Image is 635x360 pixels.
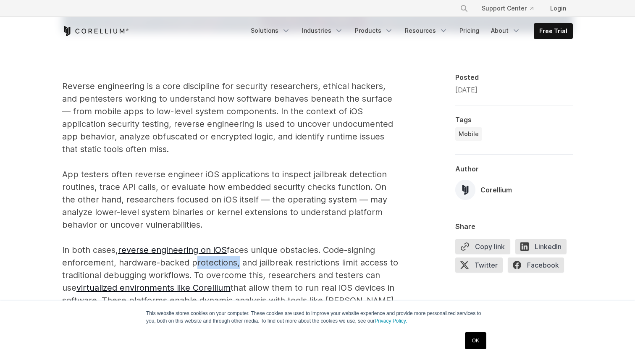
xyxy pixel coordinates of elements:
[246,23,573,39] div: Navigation Menu
[375,318,407,324] a: Privacy Policy.
[455,165,573,173] div: Author
[515,239,572,258] a: LinkedIn
[455,239,510,254] button: Copy link
[455,258,508,276] a: Twitter
[459,130,479,138] span: Mobile
[465,332,486,349] a: OK
[534,24,572,39] a: Free Trial
[455,116,573,124] div: Tags
[455,180,475,200] img: Corellium
[515,239,567,254] span: LinkedIn
[508,258,564,273] span: Facebook
[455,258,503,273] span: Twitter
[454,23,484,38] a: Pricing
[455,222,573,231] div: Share
[457,1,472,16] button: Search
[455,73,573,81] div: Posted
[486,23,525,38] a: About
[455,86,478,94] span: [DATE]
[118,245,227,255] a: reverse engineering on iOS
[508,258,569,276] a: Facebook
[146,310,489,325] p: This website stores cookies on your computer. These cookies are used to improve your website expe...
[455,127,482,141] a: Mobile
[543,1,573,16] a: Login
[62,80,398,319] p: Reverse engineering is a core discipline for security researchers, ethical hackers, and pentester...
[480,185,512,195] div: Corellium
[62,26,129,36] a: Corellium Home
[350,23,398,38] a: Products
[246,23,295,38] a: Solutions
[297,23,348,38] a: Industries
[450,1,573,16] div: Navigation Menu
[400,23,453,38] a: Resources
[76,283,231,293] a: virtualized environments like Corellium
[475,1,540,16] a: Support Center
